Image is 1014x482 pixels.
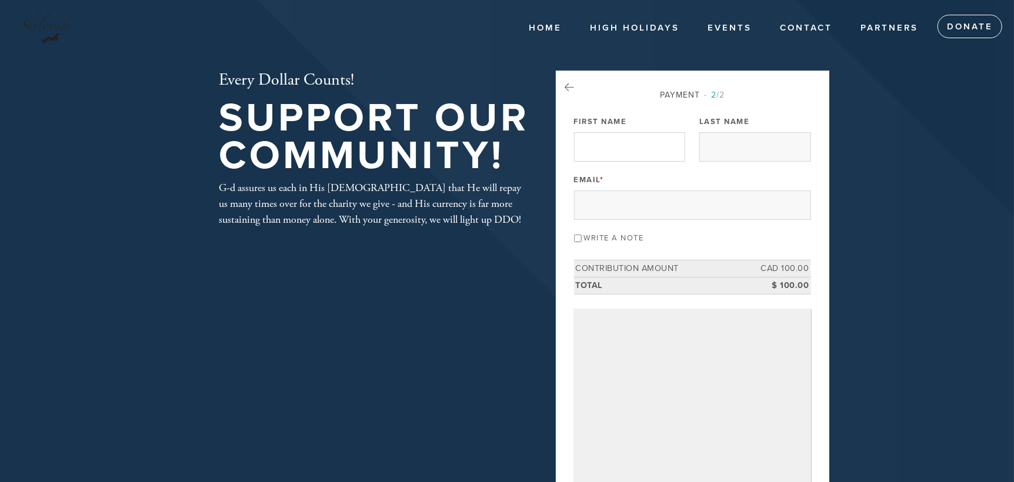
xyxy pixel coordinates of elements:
[704,90,725,100] span: /2
[938,15,1002,38] a: Donate
[574,89,811,101] div: Payment
[771,17,841,39] a: Contact
[699,17,760,39] a: Events
[600,175,604,185] span: This field is required.
[581,17,688,39] a: High Holidays
[574,260,758,277] td: Contribution Amount
[18,6,72,48] img: Shulounge%20Logo%20HQ%20%28no%20background%29.png
[520,17,571,39] a: Home
[711,90,716,100] span: 2
[584,233,644,243] label: Write a note
[758,260,811,277] td: CAD 100.00
[574,175,604,185] label: Email
[574,116,627,127] label: First Name
[219,71,531,91] h2: Every Dollar Counts!
[219,99,531,175] h1: Support our Community!
[852,17,927,39] a: Partners
[574,277,758,294] td: Total
[699,116,750,127] label: Last Name
[758,277,811,294] td: $ 100.00
[219,180,531,227] div: G-d assures us each in His [DEMOGRAPHIC_DATA] that He will repay us many times over for the chari...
